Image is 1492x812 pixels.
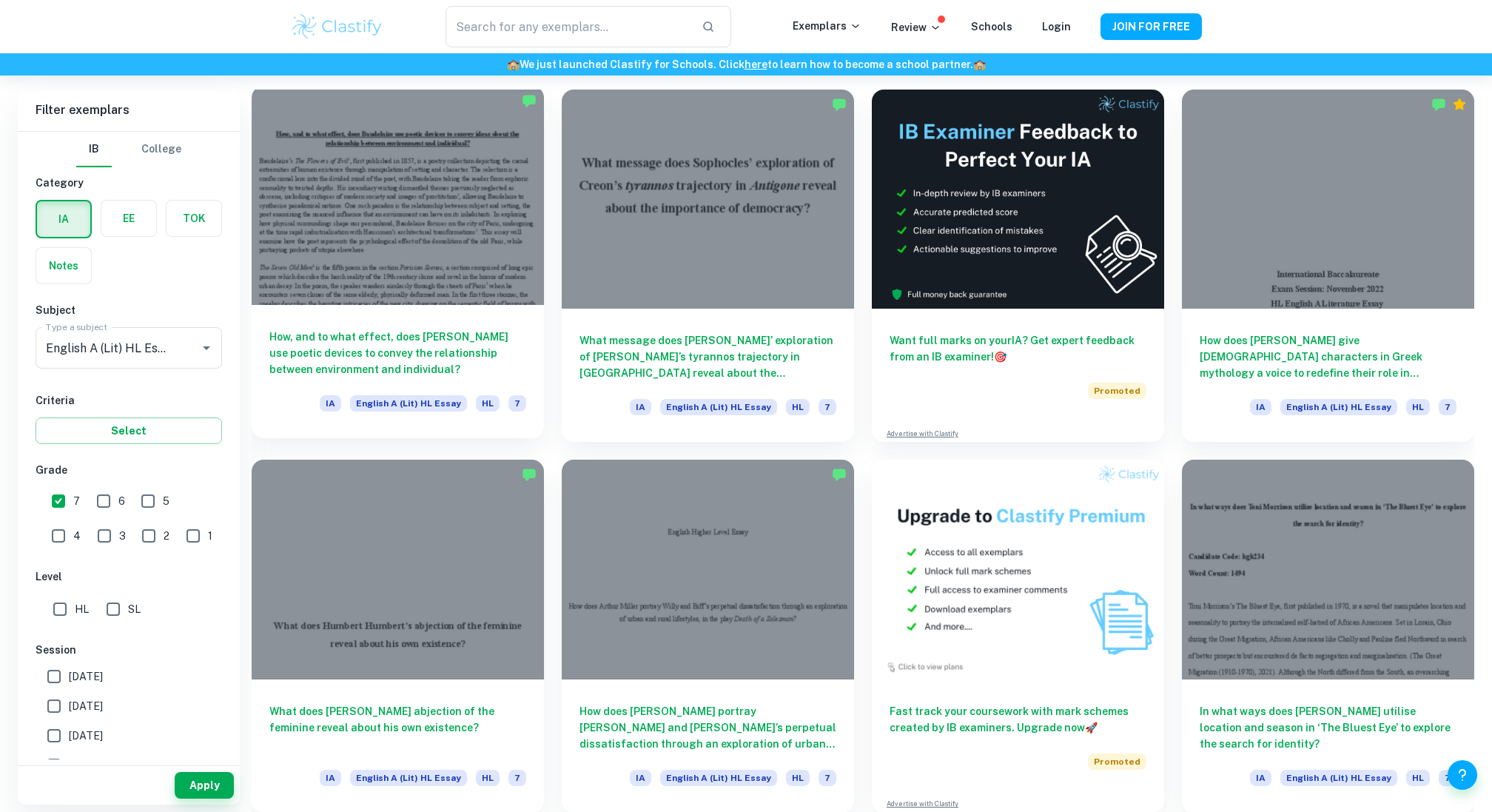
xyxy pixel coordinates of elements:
[630,399,651,415] span: IA
[1200,332,1456,381] h6: How does [PERSON_NAME] give [DEMOGRAPHIC_DATA] characters in Greek mythology a voice to redefine ...
[69,668,103,685] span: [DATE]
[37,201,90,237] button: IA
[36,642,222,658] h6: Session
[269,703,526,752] h6: What does [PERSON_NAME] abjection of the feminine reveal about his own existence?
[819,399,836,415] span: 7
[1448,760,1477,790] button: Help and Feedback
[18,90,240,131] h6: Filter exemplars
[101,201,156,236] button: EE
[786,399,810,415] span: HL
[1250,399,1271,415] span: IA
[73,528,81,544] span: 4
[786,770,810,786] span: HL
[252,90,544,442] a: How, and to what effect, does [PERSON_NAME] use poetic devices to convey the relationship between...
[1250,770,1271,786] span: IA
[887,429,958,439] a: Advertise with Clastify
[508,395,526,412] span: 7
[175,772,234,799] button: Apply
[891,19,941,36] p: Review
[872,90,1164,309] img: Thumbnail
[1439,399,1456,415] span: 7
[1439,770,1456,786] span: 7
[36,302,222,318] h6: Subject
[69,698,103,714] span: [DATE]
[522,467,537,482] img: Marked
[36,568,222,585] h6: Level
[971,21,1012,33] a: Schools
[973,58,986,70] span: 🏫
[1200,703,1456,752] h6: In what ways does [PERSON_NAME] utilise location and season in ‘The Bluest Eye’ to explore the se...
[890,703,1146,736] h6: Fast track your coursework with mark schemes created by IB examiners. Upgrade now
[1042,21,1071,33] a: Login
[1088,754,1146,770] span: Promoted
[290,12,384,41] img: Clastify logo
[522,93,537,108] img: Marked
[36,248,91,283] button: Notes
[269,329,526,378] h6: How, and to what effect, does [PERSON_NAME] use poetic devices to convey the relationship between...
[75,601,89,617] span: HL
[579,332,836,381] h6: What message does [PERSON_NAME]’ exploration of [PERSON_NAME]’s tyrannos trajectory in [GEOGRAPHI...
[252,460,544,812] a: What does [PERSON_NAME] abjection of the feminine reveal about his own existence?IAEnglish A (Lit...
[36,175,222,191] h6: Category
[832,467,847,482] img: Marked
[164,528,169,544] span: 2
[118,493,125,509] span: 6
[507,58,520,70] span: 🏫
[476,770,500,786] span: HL
[76,132,112,167] button: IB
[1100,13,1202,40] button: JOIN FOR FREE
[163,493,169,509] span: 5
[128,601,141,617] span: SL
[1182,460,1474,812] a: In what ways does [PERSON_NAME] utilise location and season in ‘The Bluest Eye’ to explore the se...
[579,703,836,752] h6: How does [PERSON_NAME] portray [PERSON_NAME] and [PERSON_NAME]’s perpetual dissatisfaction throug...
[350,395,467,412] span: English A (Lit) HL Essay
[745,58,767,70] a: here
[119,528,126,544] span: 3
[320,395,341,412] span: IA
[141,132,181,167] button: College
[1182,90,1474,442] a: How does [PERSON_NAME] give [DEMOGRAPHIC_DATA] characters in Greek mythology a voice to redefine ...
[508,770,526,786] span: 7
[660,770,777,786] span: English A (Lit) HL Essay
[208,528,212,544] span: 1
[167,201,221,236] button: TOK
[1406,770,1430,786] span: HL
[1280,399,1397,415] span: English A (Lit) HL Essay
[1088,383,1146,399] span: Promoted
[73,493,80,509] span: 7
[890,332,1146,365] h6: Want full marks on your IA ? Get expert feedback from an IB examiner!
[994,351,1007,363] span: 🎯
[660,399,777,415] span: English A (Lit) HL Essay
[1452,97,1467,112] div: Premium
[446,6,690,47] input: Search for any exemplars...
[36,462,222,478] h6: Grade
[76,132,181,167] div: Filter type choice
[320,770,341,786] span: IA
[36,392,222,409] h6: Criteria
[562,90,854,442] a: What message does [PERSON_NAME]’ exploration of [PERSON_NAME]’s tyrannos trajectory in [GEOGRAPHI...
[476,395,500,412] span: HL
[3,56,1489,73] h6: We just launched Clastify for Schools. Click to learn how to become a school partner.
[69,757,103,774] span: [DATE]
[832,97,847,112] img: Marked
[793,18,861,34] p: Exemplars
[69,728,103,744] span: [DATE]
[1280,770,1397,786] span: English A (Lit) HL Essay
[1431,97,1446,112] img: Marked
[819,770,836,786] span: 7
[350,770,467,786] span: English A (Lit) HL Essay
[36,417,222,444] button: Select
[1085,722,1098,734] span: 🚀
[887,799,958,809] a: Advertise with Clastify
[630,770,651,786] span: IA
[46,321,107,333] label: Type a subject
[562,460,854,812] a: How does [PERSON_NAME] portray [PERSON_NAME] and [PERSON_NAME]’s perpetual dissatisfaction throug...
[872,460,1164,679] img: Thumbnail
[196,338,217,358] button: Open
[872,90,1164,442] a: Want full marks on yourIA? Get expert feedback from an IB examiner!PromotedAdvertise with Clastify
[1406,399,1430,415] span: HL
